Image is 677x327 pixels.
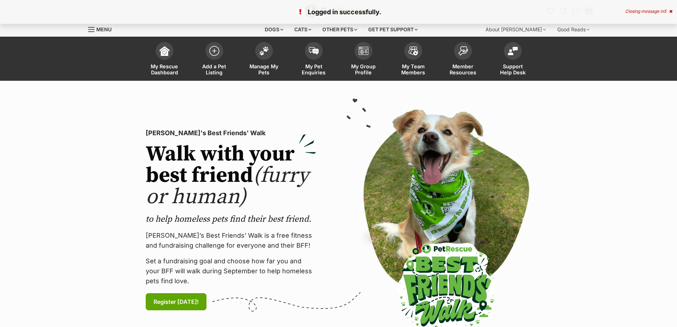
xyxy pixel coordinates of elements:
[189,38,239,81] a: Add a Pet Listing
[289,38,339,81] a: My Pet Enquiries
[508,47,518,55] img: help-desk-icon-fdf02630f3aa405de69fd3d07c3f3aa587a6932b1a1747fa1d2bba05be0121f9.svg
[260,22,288,37] div: Dogs
[408,46,418,56] img: team-members-icon-5396bd8760b3fe7c0b43da4ab00e1e3bb1a5d9ba89233759b79545d2d3fc5d0d.svg
[239,38,289,81] a: Manage My Pets
[363,22,423,37] div: Get pet support
[146,213,316,225] p: to help homeless pets find their best friend.
[198,63,230,75] span: Add a Pet Listing
[248,63,280,75] span: Manage My Pets
[146,231,316,250] p: [PERSON_NAME]’s Best Friends' Walk is a free fitness and fundraising challenge for everyone and t...
[298,63,330,75] span: My Pet Enquiries
[388,38,438,81] a: My Team Members
[140,38,189,81] a: My Rescue Dashboard
[497,63,529,75] span: Support Help Desk
[88,22,117,35] a: Menu
[259,46,269,56] img: manage-my-pets-icon-02211641906a0b7f246fdf0571729dbe1e7629f14944591b6c1af311fb30b64b.svg
[160,46,170,56] img: dashboard-icon-eb2f2d2d3e046f16d808141f083e7271f6b2e854fb5c12c21221c1fb7104beca.svg
[348,63,380,75] span: My Group Profile
[149,63,181,75] span: My Rescue Dashboard
[488,38,538,81] a: Support Help Desk
[397,63,429,75] span: My Team Members
[317,22,362,37] div: Other pets
[447,63,479,75] span: Member Resources
[359,47,369,55] img: group-profile-icon-3fa3cf56718a62981997c0bc7e787c4b2cf8bcc04b72c1350f741eb67cf2f40e.svg
[339,38,388,81] a: My Group Profile
[146,144,316,208] h2: Walk with your best friend
[146,256,316,286] p: Set a fundraising goal and choose how far you and your BFF will walk during September to help hom...
[146,293,206,310] a: Register [DATE]!
[154,297,199,306] span: Register [DATE]!
[146,162,309,210] span: (furry or human)
[480,22,551,37] div: About [PERSON_NAME]
[209,46,219,56] img: add-pet-listing-icon-0afa8454b4691262ce3f59096e99ab1cd57d4a30225e0717b998d2c9b9846f56.svg
[309,47,319,55] img: pet-enquiries-icon-7e3ad2cf08bfb03b45e93fb7055b45f3efa6380592205ae92323e6603595dc1f.svg
[458,46,468,56] img: member-resources-icon-8e73f808a243e03378d46382f2149f9095a855e16c252ad45f914b54edf8863c.svg
[146,128,316,138] p: [PERSON_NAME]'s Best Friends' Walk
[289,22,316,37] div: Cats
[96,26,112,32] span: Menu
[438,38,488,81] a: Member Resources
[552,22,595,37] div: Good Reads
